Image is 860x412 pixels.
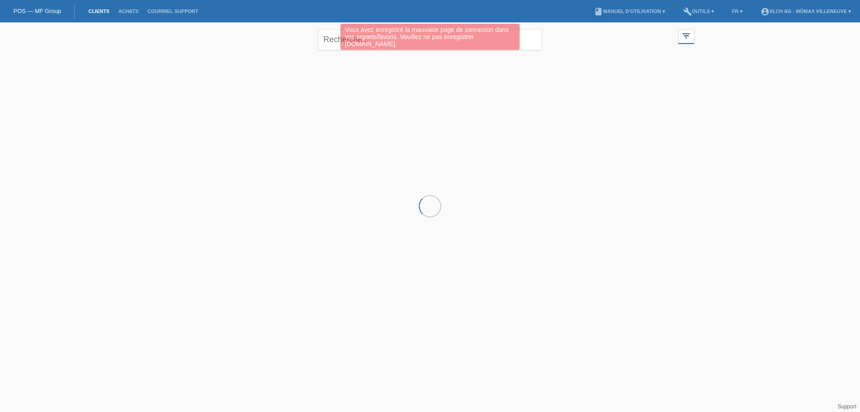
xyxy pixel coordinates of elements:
[143,9,202,14] a: Courriel Support
[589,9,669,14] a: bookManuel d’utilisation ▾
[679,9,718,14] a: buildOutils ▾
[114,9,143,14] a: Achats
[13,8,61,14] a: POS — MF Group
[838,403,856,410] a: Support
[761,7,770,16] i: account_circle
[756,9,856,14] a: account_circleXLCH AG - Mömax Villeneuve ▾
[727,9,747,14] a: FR ▾
[340,24,520,50] div: Vous avez enregistré la mauvaise page de connexion dans vos signets/favoris. Veuillez ne pas enre...
[84,9,114,14] a: Clients
[683,7,692,16] i: build
[594,7,603,16] i: book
